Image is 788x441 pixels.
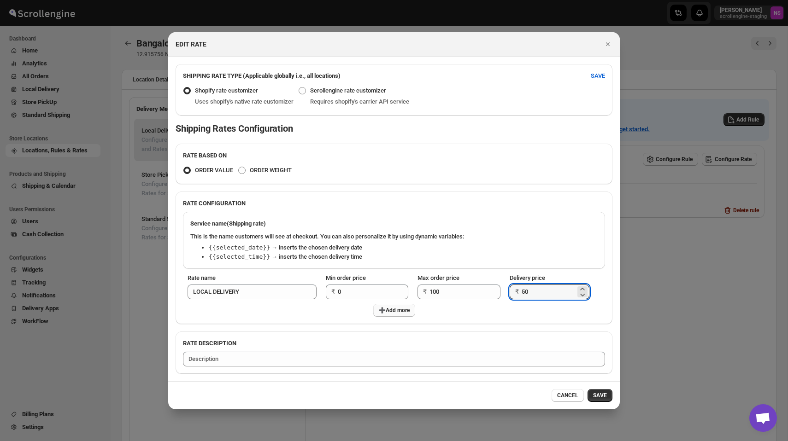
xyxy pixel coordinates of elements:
[310,87,386,94] span: Scrollengine rate customizer
[188,284,317,299] input: Rate name
[209,252,464,261] li: → inserts the chosen delivery time
[183,151,605,160] h2: RATE BASED ON
[379,307,410,314] span: ➕Add more
[190,220,266,227] b: Service name
[522,284,576,299] input: 0.00
[749,404,777,432] div: Open chat
[591,71,605,81] span: SAVE
[176,123,612,134] p: Shipping Rates Configuration
[183,71,341,81] h2: SHIPPING RATE TYPE (Applicable globally i.e., all locations)
[429,284,487,299] input: No limit
[190,232,464,241] p: This is the name customers will see at checkout. You can also personalize it by using dynamic var...
[209,244,270,251] code: Copy to clipboard
[227,220,266,227] span: (Shipping rate)
[209,243,464,252] li: → inserts the chosen delivery date
[585,69,611,83] button: SAVE
[183,199,605,208] h2: RATE CONFIGURATION
[515,288,519,295] span: ₹
[373,304,415,317] button: ➕Add more
[418,274,459,281] span: Max order price
[195,87,258,94] span: Shopify rate customizer
[183,339,605,348] h2: RATE DESCRIPTION
[176,40,206,49] h2: EDIT RATE
[601,38,614,51] button: Close
[188,274,216,281] span: Rate name
[209,253,270,260] code: Copy to clipboard
[326,274,366,281] span: Min order price
[310,98,409,105] span: Requires shopify's carrier API service
[195,167,233,174] span: ORDER VALUE
[588,389,612,402] button: SAVE
[423,288,427,295] span: ₹
[510,274,545,281] span: Delivery price
[552,389,584,402] button: CANCEL
[338,284,394,299] input: 0.00
[593,392,607,399] span: SAVE
[331,288,335,295] span: ₹
[557,392,578,399] span: CANCEL
[195,98,294,105] span: Uses shopify's native rate customizer
[250,167,292,174] span: ORDER WEIGHT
